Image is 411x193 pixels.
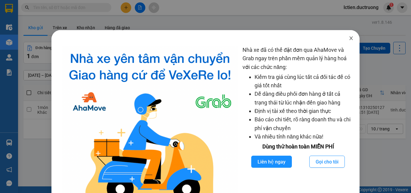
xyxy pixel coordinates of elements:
[343,30,360,47] button: Close
[243,142,354,151] div: Dùng thử hoàn toàn MIỄN PHÍ
[255,115,354,132] li: Báo cáo chi tiết, rõ ràng doanh thu và chi phí vận chuyển
[255,73,354,90] li: Kiểm tra giá cùng lúc tất cả đối tác để có giá tốt nhất
[309,156,345,168] button: Gọi cho tôi
[258,158,286,166] span: Liên hệ ngay
[251,156,292,168] button: Liên hệ ngay
[316,158,338,166] span: Gọi cho tôi
[349,36,354,41] span: close
[255,132,354,141] li: Và nhiều tính năng khác nữa!
[255,90,354,107] li: Dễ dàng điều phối đơn hàng ở tất cả trạng thái từ lúc nhận đến giao hàng
[255,107,354,115] li: Định vị tài xế theo thời gian thực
